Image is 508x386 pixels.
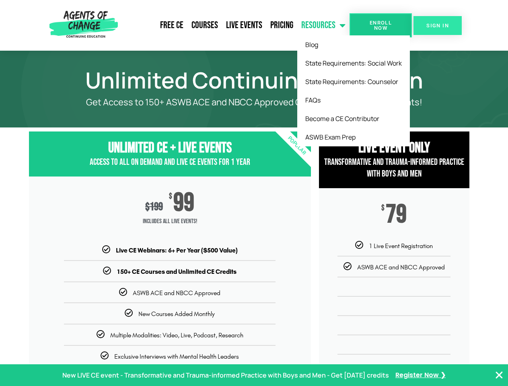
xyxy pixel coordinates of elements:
[297,35,410,54] a: Blog
[114,353,239,360] span: Exclusive Interviews with Mental Health Leaders
[369,242,433,250] span: 1 Live Event Registration
[169,193,172,201] span: $
[319,140,469,157] h3: Live Event Only
[297,72,410,91] a: State Requirements: Counselor
[121,15,350,35] nav: Menu
[117,268,237,275] b: 150+ CE Courses and Unlimited CE Credits
[297,54,410,72] a: State Requirements: Social Work
[297,15,350,35] a: Resources
[413,16,462,35] a: SIGN IN
[133,289,220,297] span: ASWB ACE and NBCC Approved
[297,91,410,109] a: FAQs
[362,20,399,31] span: Enroll Now
[29,140,311,157] h3: Unlimited CE + Live Events
[29,214,311,230] span: Includes ALL Live Events!
[395,370,446,381] a: Register Now ❯
[62,370,389,381] p: New LIVE CE event - Transformative and Trauma-informed Practice with Boys and Men - Get [DATE] cr...
[426,23,449,28] span: SIGN IN
[145,200,150,214] span: $
[386,204,407,225] span: 79
[297,35,410,146] ul: Resources
[350,13,412,37] a: Enroll Now
[145,200,163,214] div: 199
[187,15,222,35] a: Courses
[222,15,266,35] a: Live Events
[494,370,504,380] button: Close Banner
[357,263,445,271] span: ASWB ACE and NBCC Approved
[57,97,451,107] p: Get Access to 150+ ASWB ACE and NBCC Approved CE Courses and All Live Events!
[138,310,215,318] span: New Courses Added Monthly
[156,15,187,35] a: Free CE
[297,109,410,128] a: Become a CE Contributor
[266,15,297,35] a: Pricing
[116,246,238,254] b: Live CE Webinars: 6+ Per Year ($500 Value)
[25,71,483,89] h1: Unlimited Continuing Education
[381,204,385,212] span: $
[90,157,250,168] span: Access to All On Demand and Live CE Events for 1 year
[110,331,243,339] span: Multiple Modalities: Video, Live, Podcast, Research
[250,99,343,192] div: Popular
[297,128,410,146] a: ASWB Exam Prep
[173,193,194,214] span: 99
[324,157,464,179] span: Transformative and Trauma-informed Practice with Boys and Men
